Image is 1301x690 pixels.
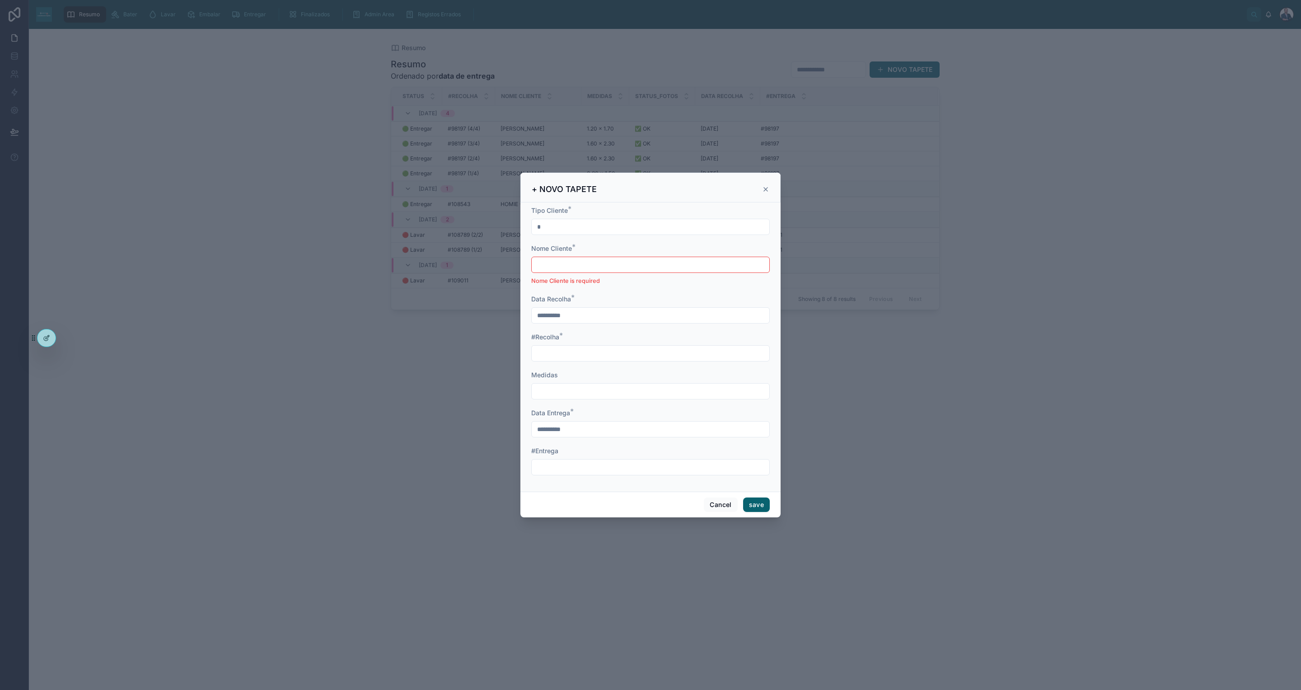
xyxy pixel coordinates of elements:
span: #Recolha [531,333,559,341]
span: Tipo Cliente [531,207,568,214]
h3: + NOVO TAPETE [532,184,597,195]
p: Nome Cliente is required [531,277,770,286]
span: Nome Cliente [531,244,572,252]
span: Medidas [531,371,558,379]
span: #Entrega [531,447,558,455]
span: Data Entrega [531,409,570,417]
button: save [743,498,770,512]
button: Cancel [704,498,737,512]
span: Data Recolha [531,295,571,303]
